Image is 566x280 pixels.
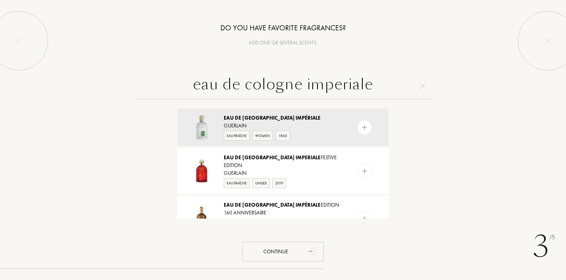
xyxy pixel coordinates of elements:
div: 3 [533,224,555,269]
div: Continue [242,242,324,261]
span: [GEOGRAPHIC_DATA] [242,154,294,161]
span: [GEOGRAPHIC_DATA] [242,201,294,208]
img: quit_onboard.svg [545,38,550,44]
div: 1860 [276,131,290,141]
span: Impériale [296,114,321,121]
div: Women [252,131,273,141]
img: Eau de Cologne Impériale [189,114,214,140]
img: add_pf.svg [361,124,368,131]
img: Eau de Cologne Impériale Edition 160 Anniversaire [189,206,214,231]
span: Imperiale [296,154,321,161]
div: Festive Edition [224,154,342,169]
span: Impériale [296,201,321,208]
span: Eau [224,154,234,161]
div: Unisex [252,178,270,188]
span: Eau [224,114,234,121]
img: Eau De Cologne Imperiale Festive Edition [189,158,214,184]
span: De [235,154,242,161]
input: Search for a perfume [135,73,431,99]
span: [GEOGRAPHIC_DATA] [242,114,294,121]
img: cross.svg [420,83,426,89]
div: Eau Fraîche [224,178,250,188]
span: de [235,114,242,121]
img: add_pf.svg [361,215,368,222]
div: Edition 160 Anniversaire [224,201,342,217]
div: animation [306,244,320,259]
span: Eau [224,201,234,208]
div: Guerlain [224,122,342,130]
img: add_pf.svg [361,167,368,174]
div: Guerlain [224,169,342,177]
div: Guerlain [224,217,342,224]
div: 2019 [272,178,286,188]
div: Eau Fraîche [224,131,250,141]
span: de [235,201,242,208]
span: /5 [549,233,555,242]
img: left_onboard.svg [16,38,21,44]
